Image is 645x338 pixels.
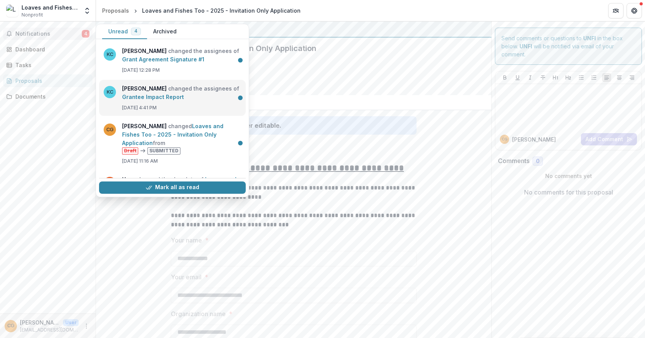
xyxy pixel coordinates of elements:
strong: UNFI [583,35,596,41]
p: changed the assignees of [122,84,241,101]
div: Tasks [15,61,86,69]
a: Proposals [99,5,132,16]
button: Strike [538,73,547,82]
button: Unread [102,24,147,39]
button: Bullet List [577,73,586,82]
div: Proposals [15,77,86,85]
p: Your name [171,236,202,245]
p: Your email [171,272,202,282]
h2: Loaves and Fishes Too - 2025 - Invitation Only Application [102,44,473,53]
div: Dashboard [15,45,86,53]
button: More [82,322,91,331]
a: Proposals [3,74,93,87]
div: UNFI [102,25,485,34]
button: Mark all as read [99,181,246,194]
div: Proposals [102,7,129,15]
button: Align Center [615,73,624,82]
button: Ordered List [589,73,599,82]
button: Align Left [602,73,611,82]
a: Grantee Impact Report [122,94,184,100]
a: Loaves and Fishes Too - 2025 - Invitation Only Application [122,176,237,200]
p: changed the assignees of [122,47,241,64]
a: Dashboard [3,43,93,56]
span: 0 [536,158,539,165]
nav: breadcrumb [99,5,304,16]
p: changed from [122,122,241,155]
p: [PERSON_NAME] [20,318,60,326]
button: Underline [513,73,522,82]
button: Heading 2 [564,73,573,82]
span: Nonprofit [21,12,43,18]
p: [PERSON_NAME] [512,135,556,143]
h2: Comments [498,157,529,165]
div: Loaves and Fishes Too [21,3,79,12]
button: Italicize [526,73,535,82]
a: Loaves and Fishes Too - 2025 - Invitation Only Application [122,123,223,146]
button: Bold [500,73,509,82]
a: Documents [3,90,93,103]
div: Documents [15,92,86,101]
button: Partners [608,3,623,18]
p: [EMAIL_ADDRESS][DOMAIN_NAME] [20,326,79,333]
strong: UNFI [519,43,532,49]
button: Align Right [627,73,637,82]
p: changed the due date of to [DATE] [122,175,241,201]
div: Carolyn Gross [502,137,507,141]
span: 4 [82,30,89,38]
a: Tasks [3,59,93,71]
a: Grant Agreement Signature #1 [122,56,204,63]
button: Add Comment [581,133,637,145]
div: Loaves and Fishes Too - 2025 - Invitation Only Application [142,7,301,15]
button: Notifications4 [3,28,93,40]
p: Organization name [171,309,226,318]
span: Notifications [15,31,82,37]
p: No comments for this proposal [524,188,613,197]
p: No comments yet [498,172,639,180]
p: User [63,319,79,326]
span: 4 [134,28,137,34]
button: Heading 1 [551,73,560,82]
div: Carolyn Gross [7,323,15,328]
div: Send comments or questions to in the box below. will be notified via email of your comment. [495,28,642,65]
button: Archived [147,24,183,39]
button: Get Help [627,3,642,18]
img: Loaves and Fishes Too [6,5,18,17]
button: Open entity switcher [82,3,93,18]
